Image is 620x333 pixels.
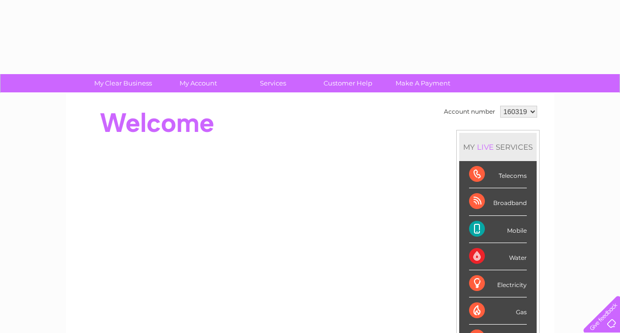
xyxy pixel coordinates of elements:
div: MY SERVICES [459,133,537,161]
div: Water [469,243,527,270]
div: Electricity [469,270,527,297]
a: My Clear Business [82,74,164,92]
a: My Account [157,74,239,92]
td: Account number [441,103,498,120]
div: Telecoms [469,161,527,188]
div: Broadband [469,188,527,215]
div: Mobile [469,216,527,243]
a: Customer Help [307,74,389,92]
div: Gas [469,297,527,325]
a: Services [232,74,314,92]
a: Make A Payment [382,74,464,92]
div: LIVE [475,142,496,152]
